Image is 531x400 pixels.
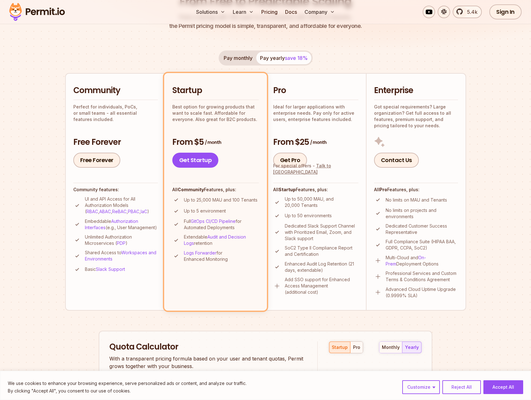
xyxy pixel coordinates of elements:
div: For special offers - [273,163,358,175]
p: Full Compliance Suite (HIPAA BAA, GDPR, CCPA, SoC2) [386,239,458,251]
a: Logs Forwarder [184,250,216,255]
strong: Pro [379,187,387,192]
img: Permit logo [6,1,68,23]
a: ABAC [99,209,111,214]
button: Company [302,6,337,18]
p: Full for Automated Deployments [184,218,259,231]
h4: All Features, plus: [273,187,358,193]
p: Ideal for larger applications with enterprise needs. Pay only for active users, enterprise featur... [273,104,358,123]
p: Basic [85,266,125,272]
p: Dedicated Customer Success Representative [386,223,458,235]
a: Get Pro [273,153,307,168]
strong: Startup [279,187,296,192]
p: By clicking "Accept All", you consent to our use of cookies. [8,387,247,395]
p: Up to 50 environments [285,213,332,219]
p: Professional Services and Custom Terms & Conditions Agreement [386,270,458,283]
a: ReBAC [112,209,127,214]
p: Embeddable (e.g., User Management) [85,218,158,231]
span: 5.4k [463,8,477,16]
p: Enhanced Audit Log Retention (21 days, extendable) [285,261,358,273]
p: Dedicated Slack Support Channel with Prioritized Email, Zoom, and Slack support [285,223,358,242]
p: Perfect for individuals, PoCs, or small teams - all essential features included. [73,104,158,123]
h4: All Features, plus: [374,187,458,193]
p: Unlimited Authorization Microservices ( ) [85,234,158,246]
p: Best option for growing products that want to scale fast. Affordable for everyone. Also great for... [172,104,259,123]
a: Slack Support [96,266,125,272]
a: Contact Us [374,153,419,168]
p: We use cookies to enhance your browsing experience, serve personalized ads or content, and analyz... [8,380,247,387]
p: Advanced Cloud Uptime Upgrade (0.9999% SLA) [386,286,458,299]
a: Sign In [489,4,522,19]
h2: Quota Calculator [109,341,306,353]
p: With a transparent pricing formula based on your user and tenant quotas, Permit grows together wi... [109,355,306,370]
a: RBAC [86,209,98,214]
strong: Community [178,187,204,192]
h2: Startup [172,85,259,96]
p: Got special requirements? Large organization? Get full access to all features, premium support, a... [374,104,458,129]
a: Pricing [259,6,280,18]
span: / month [205,139,221,145]
button: Customize [402,380,440,394]
a: GitOps CI/CD Pipeline [191,218,236,224]
h4: All Features, plus: [172,187,259,193]
button: Learn [230,6,256,18]
h3: Free Forever [73,137,158,148]
h2: Pro [273,85,358,96]
span: / month [310,139,326,145]
h2: Enterprise [374,85,458,96]
div: pro [353,344,360,350]
p: Up to 5 environment [184,208,226,214]
a: PBAC [128,209,139,214]
h4: Community features: [73,187,158,193]
p: Multi-Cloud and Deployment Options [386,255,458,267]
p: Shared Access to [85,250,158,262]
a: Free Forever [73,153,120,168]
p: No limits on MAU and Tenants [386,197,447,203]
a: Authorization Interfaces [85,218,138,230]
button: Accept All [483,380,523,394]
a: IaC [141,209,147,214]
a: On-Prem [386,255,426,266]
p: UI and API Access for All Authorization Models ( , , , , ) [85,196,158,215]
p: Up to 50,000 MAU, and 20,000 Tenants [285,196,358,208]
h3: From $5 [172,137,259,148]
a: Get Startup [172,153,219,168]
div: monthly [382,344,400,350]
a: Audit and Decision Logs [184,234,246,246]
button: Pay monthly [220,52,256,64]
button: Reject All [442,380,481,394]
p: Add SSO support for Enhanced Access Management (additional cost) [285,276,358,295]
a: PDP [117,240,126,246]
button: Solutions [194,6,228,18]
p: SoC2 Type II Compliance Report and Certification [285,245,358,257]
h2: Community [73,85,158,96]
p: No limits on projects and environments [386,207,458,220]
h3: From $25 [273,137,358,148]
a: 5.4k [453,6,482,18]
a: Docs [283,6,299,18]
p: for Enhanced Monitoring [184,250,259,262]
p: Up to 25,000 MAU and 100 Tenants [184,197,258,203]
p: Extendable retention [184,234,259,246]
